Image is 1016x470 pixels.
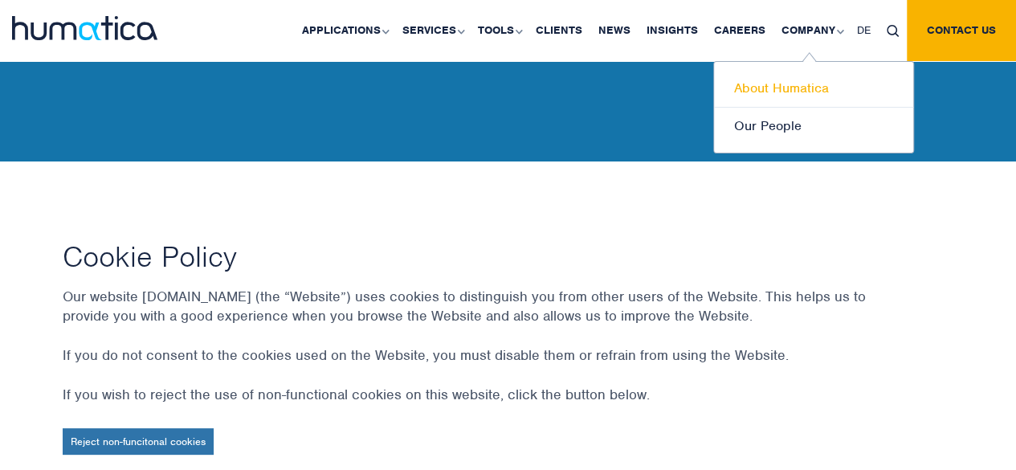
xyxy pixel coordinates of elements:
p: Our website [DOMAIN_NAME] (the “Website”) uses cookies to distinguish you from other users of the... [63,287,954,345]
a: Our People [714,108,913,145]
p: If you do not consent to the cookies used on the Website, you must disable them or refrain from u... [63,345,954,385]
img: search_icon [887,25,899,37]
a: About Humatica [714,70,913,108]
p: If you wish to reject the use of non-functional cookies on this website, click the button below. [63,385,954,424]
a: Reject non-funcitonal cookies [63,428,214,455]
h1: Cookie Policy [63,238,954,275]
span: DE [857,23,871,37]
img: logo [12,16,157,40]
